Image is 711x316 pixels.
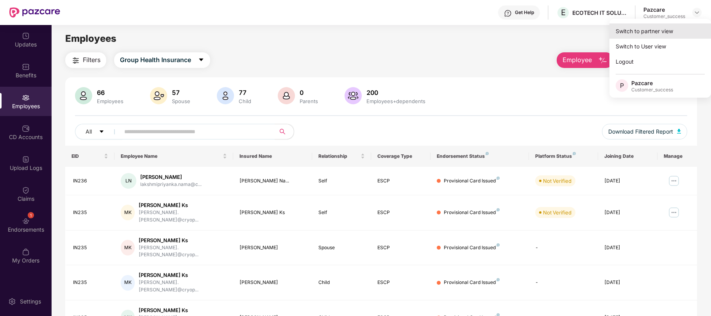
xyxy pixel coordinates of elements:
span: Employee Name [121,153,221,159]
span: EID [71,153,102,159]
img: svg+xml;base64,PHN2ZyB4bWxucz0iaHR0cDovL3d3dy53My5vcmcvMjAwMC9zdmciIHdpZHRoPSI4IiBoZWlnaHQ9IjgiIH... [573,152,576,155]
div: [PERSON_NAME] Ks [139,202,227,209]
img: svg+xml;base64,PHN2ZyBpZD0iQ2xhaW0iIHhtbG5zPSJodHRwOi8vd3d3LnczLm9yZy8yMDAwL3N2ZyIgd2lkdGg9IjIwIi... [22,186,30,194]
span: Employees [65,33,116,44]
div: Self [318,209,365,216]
div: Parents [298,98,320,104]
div: Get Help [515,9,534,16]
div: IN236 [73,177,108,185]
img: svg+xml;base64,PHN2ZyBpZD0iSGVscC0zMngzMiIgeG1sbnM9Imh0dHA6Ly93d3cudzMub3JnLzIwMDAvc3ZnIiB3aWR0aD... [504,9,512,17]
img: svg+xml;base64,PHN2ZyBpZD0iQmVuZWZpdHMiIHhtbG5zPSJodHRwOi8vd3d3LnczLm9yZy8yMDAwL3N2ZyIgd2lkdGg9Ij... [22,63,30,71]
th: Manage [657,146,697,167]
div: 200 [365,89,427,96]
div: Child [318,279,365,286]
div: Pazcare [631,79,673,87]
div: IN235 [73,244,108,252]
img: New Pazcare Logo [9,7,60,18]
span: caret-down [198,57,204,64]
img: manageButton [668,175,680,187]
div: Provisional Card Issued [444,177,500,185]
button: Employee [557,52,613,68]
div: ESCP [377,177,424,185]
div: MK [121,275,134,291]
img: svg+xml;base64,PHN2ZyB4bWxucz0iaHR0cDovL3d3dy53My5vcmcvMjAwMC9zdmciIHdpZHRoPSI4IiBoZWlnaHQ9IjgiIH... [486,152,489,155]
div: Pazcare [643,6,685,13]
span: search [275,129,290,135]
img: svg+xml;base64,PHN2ZyB4bWxucz0iaHR0cDovL3d3dy53My5vcmcvMjAwMC9zdmciIHdpZHRoPSI4IiBoZWlnaHQ9IjgiIH... [497,208,500,211]
button: Group Health Insurancecaret-down [114,52,210,68]
div: Self [318,177,365,185]
img: svg+xml;base64,PHN2ZyB4bWxucz0iaHR0cDovL3d3dy53My5vcmcvMjAwMC9zdmciIHhtbG5zOnhsaW5rPSJodHRwOi8vd3... [278,87,295,104]
span: E [561,8,566,17]
div: Child [237,98,253,104]
div: MK [121,240,134,255]
span: caret-down [99,129,104,135]
span: Filters [83,55,100,65]
div: LN [121,173,136,189]
span: Group Health Insurance [120,55,191,65]
div: [PERSON_NAME] Ks [139,307,227,314]
img: svg+xml;base64,PHN2ZyBpZD0iRHJvcGRvd24tMzJ4MzIiIHhtbG5zPSJodHRwOi8vd3d3LnczLm9yZy8yMDAwL3N2ZyIgd2... [694,9,700,16]
div: [PERSON_NAME].[PERSON_NAME]@cryop... [139,279,227,294]
div: 1 [28,212,34,218]
div: ESCP [377,209,424,216]
div: Endorsement Status [437,153,523,159]
div: [DATE] [604,244,651,252]
div: [PERSON_NAME].[PERSON_NAME]@cryop... [139,244,227,259]
img: svg+xml;base64,PHN2ZyBpZD0iVXBsb2FkX0xvZ3MiIGRhdGEtbmFtZT0iVXBsb2FkIExvZ3MiIHhtbG5zPSJodHRwOi8vd3... [22,155,30,163]
div: 57 [170,89,192,96]
img: svg+xml;base64,PHN2ZyBpZD0iRW5kb3JzZW1lbnRzIiB4bWxucz0iaHR0cDovL3d3dy53My5vcmcvMjAwMC9zdmciIHdpZH... [22,217,30,225]
img: manageButton [668,206,680,219]
img: svg+xml;base64,PHN2ZyB4bWxucz0iaHR0cDovL3d3dy53My5vcmcvMjAwMC9zdmciIHdpZHRoPSI4IiBoZWlnaHQ9IjgiIH... [497,278,500,281]
span: All [86,127,92,136]
div: Spouse [170,98,192,104]
div: [DATE] [604,209,651,216]
td: - [529,230,598,266]
div: ESCP [377,279,424,286]
div: [PERSON_NAME] [239,244,306,252]
div: Employees+dependents [365,98,427,104]
button: search [275,124,294,139]
div: Employees [95,98,125,104]
div: Not Verified [543,177,572,185]
div: [PERSON_NAME].[PERSON_NAME]@cryop... [139,209,227,224]
img: svg+xml;base64,PHN2ZyB4bWxucz0iaHR0cDovL3d3dy53My5vcmcvMjAwMC9zdmciIHhtbG5zOnhsaW5rPSJodHRwOi8vd3... [598,56,607,65]
div: Provisional Card Issued [444,209,500,216]
div: IN235 [73,209,108,216]
span: Employee [563,55,592,65]
img: svg+xml;base64,PHN2ZyB4bWxucz0iaHR0cDovL3d3dy53My5vcmcvMjAwMC9zdmciIHdpZHRoPSI4IiBoZWlnaHQ9IjgiIH... [497,243,500,246]
div: Not Verified [543,209,572,216]
div: Provisional Card Issued [444,279,500,286]
div: Logout [609,54,711,69]
div: [PERSON_NAME] [239,279,306,286]
div: Settings [18,298,43,305]
div: IN235 [73,279,108,286]
div: Switch to User view [609,39,711,54]
img: svg+xml;base64,PHN2ZyBpZD0iQ0RfQWNjb3VudHMiIGRhdGEtbmFtZT0iQ0QgQWNjb3VudHMiIHhtbG5zPSJodHRwOi8vd3... [22,125,30,132]
img: svg+xml;base64,PHN2ZyB4bWxucz0iaHR0cDovL3d3dy53My5vcmcvMjAwMC9zdmciIHhtbG5zOnhsaW5rPSJodHRwOi8vd3... [150,87,167,104]
th: Employee Name [114,146,233,167]
img: svg+xml;base64,PHN2ZyBpZD0iTXlfT3JkZXJzIiBkYXRhLW5hbWU9Ik15IE9yZGVycyIgeG1sbnM9Imh0dHA6Ly93d3cudz... [22,248,30,256]
img: svg+xml;base64,PHN2ZyBpZD0iVXBkYXRlZCIgeG1sbnM9Imh0dHA6Ly93d3cudzMub3JnLzIwMDAvc3ZnIiB3aWR0aD0iMj... [22,32,30,40]
button: Filters [65,52,106,68]
span: Download Filtered Report [608,127,673,136]
div: Switch to partner view [609,23,711,39]
div: Platform Status [535,153,592,159]
div: lakshmipriyanka.nama@c... [140,181,202,188]
div: Spouse [318,244,365,252]
img: svg+xml;base64,PHN2ZyBpZD0iU2V0dGluZy0yMHgyMCIgeG1sbnM9Imh0dHA6Ly93d3cudzMub3JnLzIwMDAvc3ZnIiB3aW... [8,298,16,305]
th: EID [65,146,114,167]
div: 0 [298,89,320,96]
div: Customer_success [643,13,685,20]
div: 66 [95,89,125,96]
img: svg+xml;base64,PHN2ZyBpZD0iRW1wbG95ZWVzIiB4bWxucz0iaHR0cDovL3d3dy53My5vcmcvMjAwMC9zdmciIHdpZHRoPS... [22,94,30,102]
div: [PERSON_NAME] Na... [239,177,306,185]
div: 77 [237,89,253,96]
th: Coverage Type [371,146,431,167]
th: Relationship [312,146,372,167]
th: Joining Date [598,146,657,167]
img: svg+xml;base64,PHN2ZyB4bWxucz0iaHR0cDovL3d3dy53My5vcmcvMjAwMC9zdmciIHdpZHRoPSI4IiBoZWlnaHQ9IjgiIH... [497,177,500,180]
img: svg+xml;base64,PHN2ZyB4bWxucz0iaHR0cDovL3d3dy53My5vcmcvMjAwMC9zdmciIHhtbG5zOnhsaW5rPSJodHRwOi8vd3... [345,87,362,104]
div: [PERSON_NAME] Ks [139,237,227,244]
button: Download Filtered Report [602,124,687,139]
